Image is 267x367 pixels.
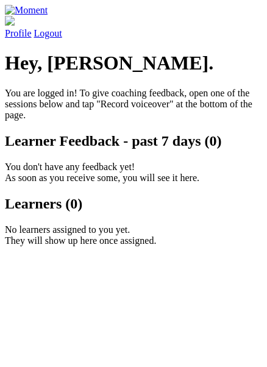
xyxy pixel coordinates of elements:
a: Profile [5,16,262,38]
p: You are logged in! To give coaching feedback, open one of the sessions below and tap "Record voic... [5,88,262,121]
p: No learners assigned to you yet. They will show up here once assigned. [5,224,262,246]
h2: Learners (0) [5,196,262,212]
h2: Learner Feedback - past 7 days (0) [5,133,262,149]
p: You don't have any feedback yet! As soon as you receive some, you will see it here. [5,162,262,184]
a: Logout [34,28,62,38]
img: Moment [5,5,48,16]
h1: Hey, [PERSON_NAME]. [5,52,262,74]
img: default_avatar-b4e2223d03051bc43aaaccfb402a43260a3f17acc7fafc1603fdf008d6cba3c9.png [5,16,15,26]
